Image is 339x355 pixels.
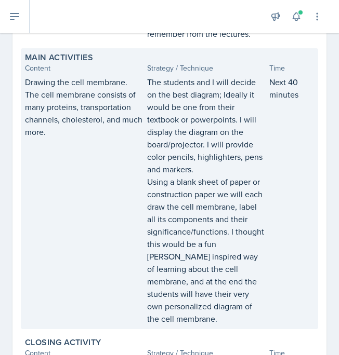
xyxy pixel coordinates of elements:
p: Using a blank sheet of paper or construction paper we will each draw the cell membrane, label all... [147,175,265,325]
p: Drawing the cell membrane. The cell membrane consists of many proteins, transportation channels, ... [25,76,143,138]
label: Closing Activity [25,337,101,348]
div: Content [25,63,143,74]
div: Strategy / Technique [147,63,265,74]
label: Main Activities [25,52,93,63]
div: Time [269,63,314,74]
p: The students and I will decide on the best diagram; Ideally it would be one from their textbook o... [147,76,265,175]
p: Next 40 minutes [269,76,314,101]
